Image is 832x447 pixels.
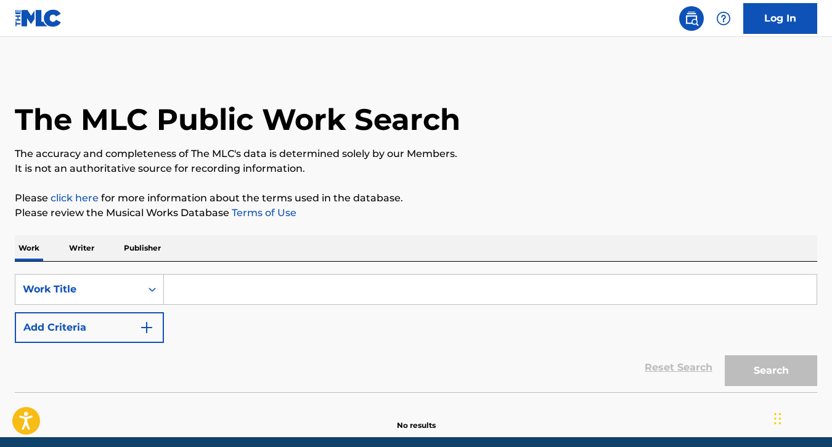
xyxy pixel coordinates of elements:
[120,235,165,261] p: Publisher
[15,9,62,27] img: MLC Logo
[229,207,296,219] a: Terms of Use
[15,206,817,220] p: Please review the Musical Works Database
[51,192,99,204] a: click here
[15,274,817,392] form: Search Form
[743,3,817,34] a: Log In
[15,312,164,343] button: Add Criteria
[15,161,817,176] p: It is not an authoritative source for recording information.
[716,11,731,26] img: help
[15,191,817,206] p: Please for more information about the terms used in the database.
[679,6,704,31] a: Public Search
[65,235,98,261] p: Writer
[15,147,817,161] p: The accuracy and completeness of The MLC's data is determined solely by our Members.
[774,400,781,437] div: Drag
[15,235,43,261] p: Work
[15,101,460,138] h1: The MLC Public Work Search
[684,11,699,26] img: search
[23,282,134,297] div: Work Title
[711,6,736,31] div: Help
[770,388,832,447] iframe: Chat Widget
[139,320,154,335] img: 9d2ae6d4665cec9f34b9.svg
[397,405,436,431] p: No results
